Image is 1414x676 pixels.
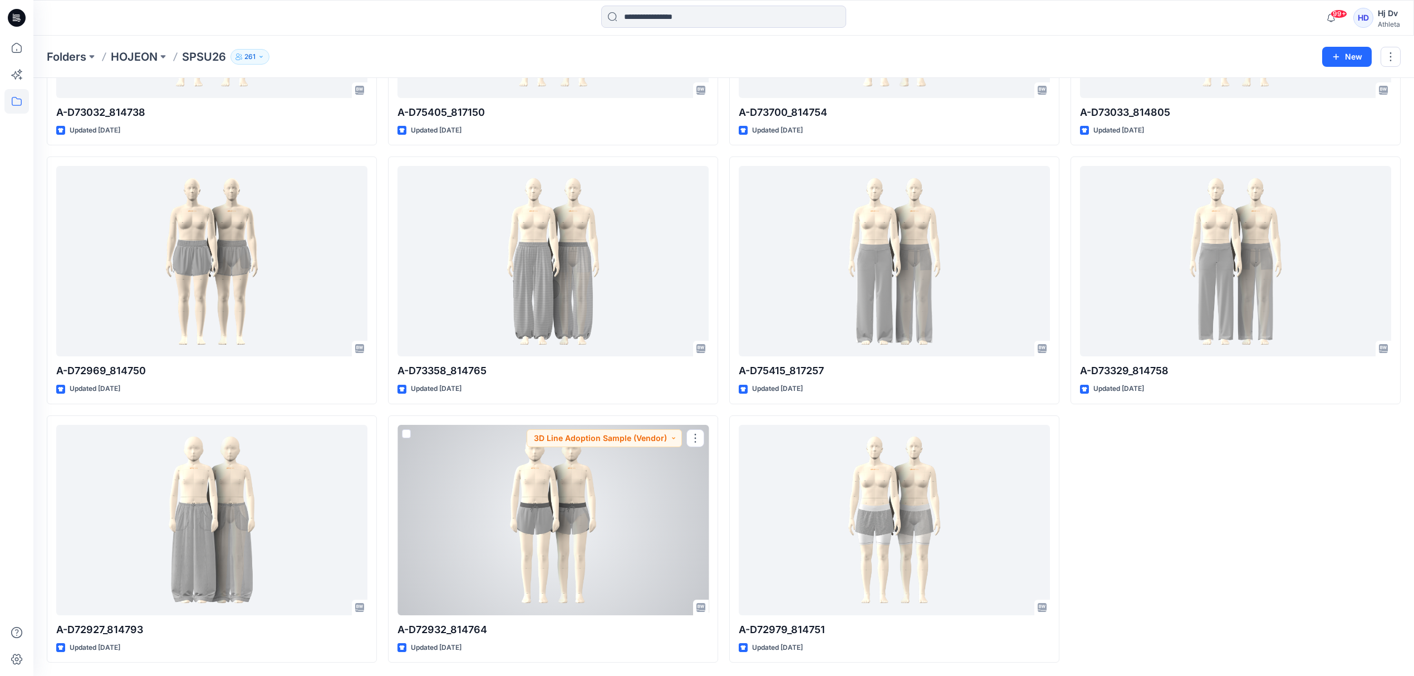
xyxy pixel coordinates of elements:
[739,425,1050,615] a: A-D72979_814751
[56,166,367,356] a: A-D72969_814750
[1322,47,1372,67] button: New
[752,383,803,395] p: Updated [DATE]
[1093,383,1144,395] p: Updated [DATE]
[411,642,461,654] p: Updated [DATE]
[397,363,709,379] p: A-D73358_814765
[56,363,367,379] p: A-D72969_814750
[1080,105,1391,120] p: A-D73033_814805
[1353,8,1373,28] div: HD
[1080,363,1391,379] p: A-D73329_814758
[752,125,803,136] p: Updated [DATE]
[70,125,120,136] p: Updated [DATE]
[1093,125,1144,136] p: Updated [DATE]
[739,166,1050,356] a: A-D75415_817257
[739,105,1050,120] p: A-D73700_814754
[739,363,1050,379] p: A-D75415_817257
[1378,7,1400,20] div: Hj Dv
[411,125,461,136] p: Updated [DATE]
[397,425,709,615] a: A-D72932_814764
[739,622,1050,638] p: A-D72979_814751
[397,105,709,120] p: A-D75405_817150
[1378,20,1400,28] div: Athleta
[230,49,269,65] button: 261
[70,383,120,395] p: Updated [DATE]
[1330,9,1347,18] span: 99+
[411,383,461,395] p: Updated [DATE]
[111,49,158,65] a: HOJEON
[56,105,367,120] p: A-D73032_814738
[47,49,86,65] a: Folders
[1080,166,1391,356] a: A-D73329_814758
[56,622,367,638] p: A-D72927_814793
[244,51,256,63] p: 261
[397,622,709,638] p: A-D72932_814764
[397,166,709,356] a: A-D73358_814765
[70,642,120,654] p: Updated [DATE]
[56,425,367,615] a: A-D72927_814793
[182,49,226,65] p: SPSU26
[752,642,803,654] p: Updated [DATE]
